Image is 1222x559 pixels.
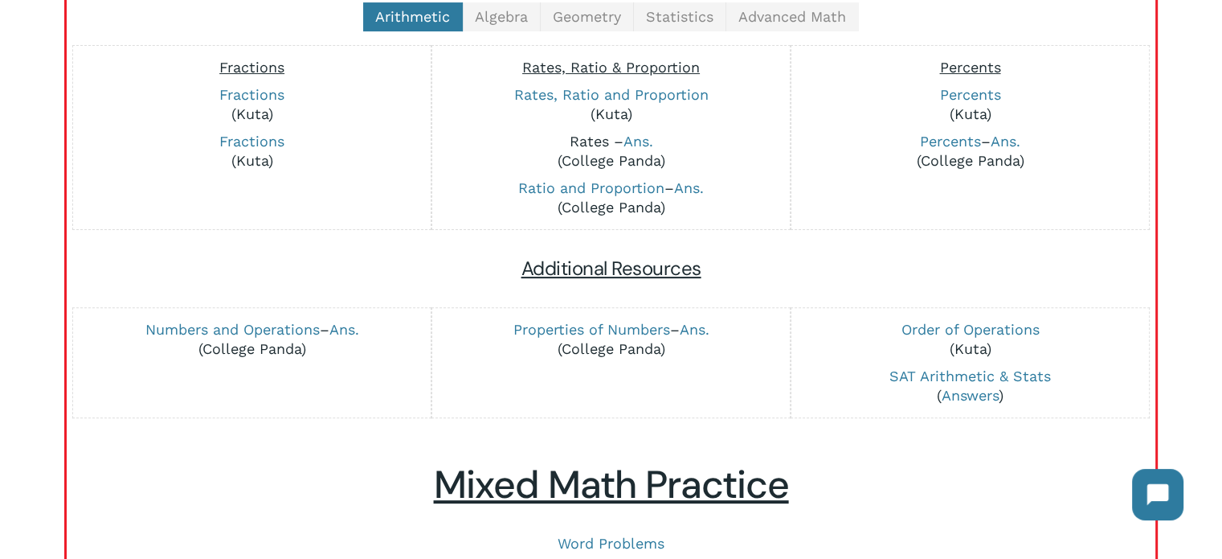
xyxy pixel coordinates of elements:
[522,59,700,76] span: Rates, Ratio & Proportion
[646,8,713,25] span: Statistics
[623,133,652,150] a: Ans.
[901,321,1039,338] a: Order of Operations
[939,86,1000,103] a: Percents
[440,320,782,359] p: – (College Panda)
[363,2,463,31] a: Arithmetic
[513,86,708,103] a: Rates, Ratio and Proportion
[799,367,1141,405] p: ( )
[942,387,999,404] a: Answers
[375,8,450,25] span: Arithmetic
[939,59,1000,76] span: Percents
[674,179,704,196] a: Ans.
[518,179,664,196] a: Ratio and Proportion
[521,256,701,281] span: Additional Resources
[738,8,846,25] span: Advanced Math
[541,2,634,31] a: Geometry
[799,320,1141,359] p: (Kuta)
[145,321,320,338] a: Numbers and Operations
[81,320,423,359] p: – (College Panda)
[726,2,859,31] a: Advanced Math
[1116,453,1200,536] iframe: Chatbot
[81,85,423,124] p: (Kuta)
[475,8,528,25] span: Algebra
[569,133,601,150] a: Rate
[558,535,664,552] a: Word Problems
[889,368,1051,384] a: SAT Arithmetic & Stats
[219,59,284,76] span: Fractions
[553,8,621,25] span: Geometry
[81,132,423,171] p: (Kuta)
[329,321,359,338] a: Ans.
[434,459,789,510] u: Mixed Math Practice
[440,179,782,217] p: – (College Panda)
[463,2,541,31] a: Algebra
[219,86,284,103] a: Fractions
[513,321,669,338] a: Properties of Numbers
[799,85,1141,124] p: (Kuta)
[440,132,782,171] p: s – (College Panda)
[440,85,782,124] p: (Kuta)
[920,133,981,150] a: Percents
[679,321,709,338] a: Ans.
[634,2,726,31] a: Statistics
[991,133,1020,150] a: Ans.
[799,132,1141,171] p: – (College Panda)
[219,133,284,150] a: Fractions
